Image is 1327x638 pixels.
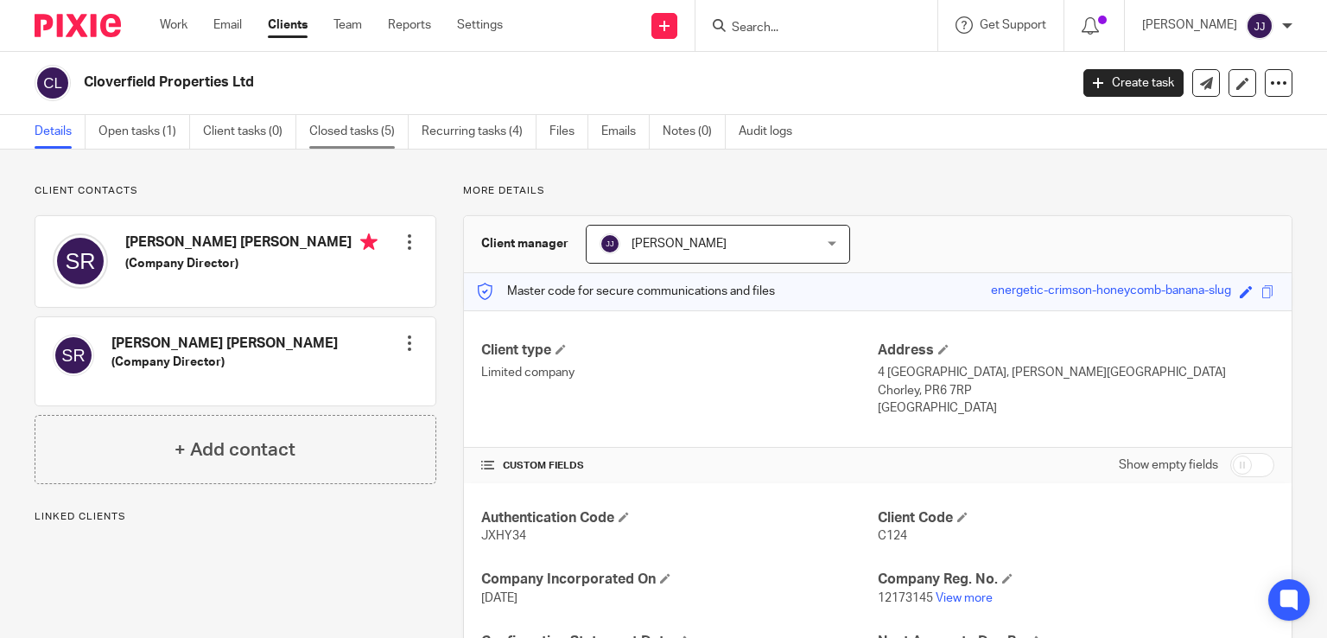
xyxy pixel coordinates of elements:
a: View more [936,592,993,604]
i: Primary [360,233,378,251]
img: svg%3E [600,233,620,254]
img: svg%3E [35,65,71,101]
h4: Company Reg. No. [878,571,1274,589]
p: Linked clients [35,510,436,524]
span: [DATE] [481,592,517,604]
img: svg%3E [53,233,108,289]
div: energetic-crimson-honeycomb-banana-slug [991,282,1231,302]
h5: (Company Director) [125,255,378,272]
span: [PERSON_NAME] [632,238,727,250]
p: More details [463,184,1292,198]
a: Settings [457,16,503,34]
img: svg%3E [53,335,94,376]
p: [GEOGRAPHIC_DATA] [878,399,1274,417]
label: Show empty fields [1119,456,1218,474]
h4: Client type [481,341,878,360]
h4: Company Incorporated On [481,571,878,589]
span: C124 [878,530,907,542]
span: Get Support [980,19,1046,31]
p: Chorley, PR6 7RP [878,382,1274,399]
span: JXHY34 [481,530,526,542]
h4: + Add contact [175,437,295,463]
p: Limited company [481,364,878,381]
a: Client tasks (0) [203,115,296,149]
a: Create task [1083,69,1184,97]
a: Notes (0) [663,115,726,149]
h4: [PERSON_NAME] [PERSON_NAME] [111,335,338,353]
a: Emails [601,115,650,149]
span: 12173145 [878,592,933,604]
a: Closed tasks (5) [309,115,409,149]
a: Team [333,16,362,34]
h4: Address [878,341,1274,360]
img: svg%3E [1246,12,1273,40]
h4: [PERSON_NAME] [PERSON_NAME] [125,233,378,255]
h3: Client manager [481,235,568,252]
a: Details [35,115,86,149]
h4: Client Code [878,509,1274,527]
p: Master code for secure communications and files [477,283,775,300]
input: Search [730,21,886,36]
a: Recurring tasks (4) [422,115,537,149]
a: Open tasks (1) [98,115,190,149]
p: Client contacts [35,184,436,198]
a: Files [549,115,588,149]
a: Clients [268,16,308,34]
h5: (Company Director) [111,354,338,371]
a: Audit logs [739,115,805,149]
a: Reports [388,16,431,34]
h4: CUSTOM FIELDS [481,459,878,473]
a: Email [213,16,242,34]
h4: Authentication Code [481,509,878,527]
h2: Cloverfield Properties Ltd [84,73,863,92]
img: Pixie [35,14,121,37]
p: [PERSON_NAME] [1142,16,1237,34]
p: 4 [GEOGRAPHIC_DATA], [PERSON_NAME][GEOGRAPHIC_DATA] [878,364,1274,381]
a: Work [160,16,187,34]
